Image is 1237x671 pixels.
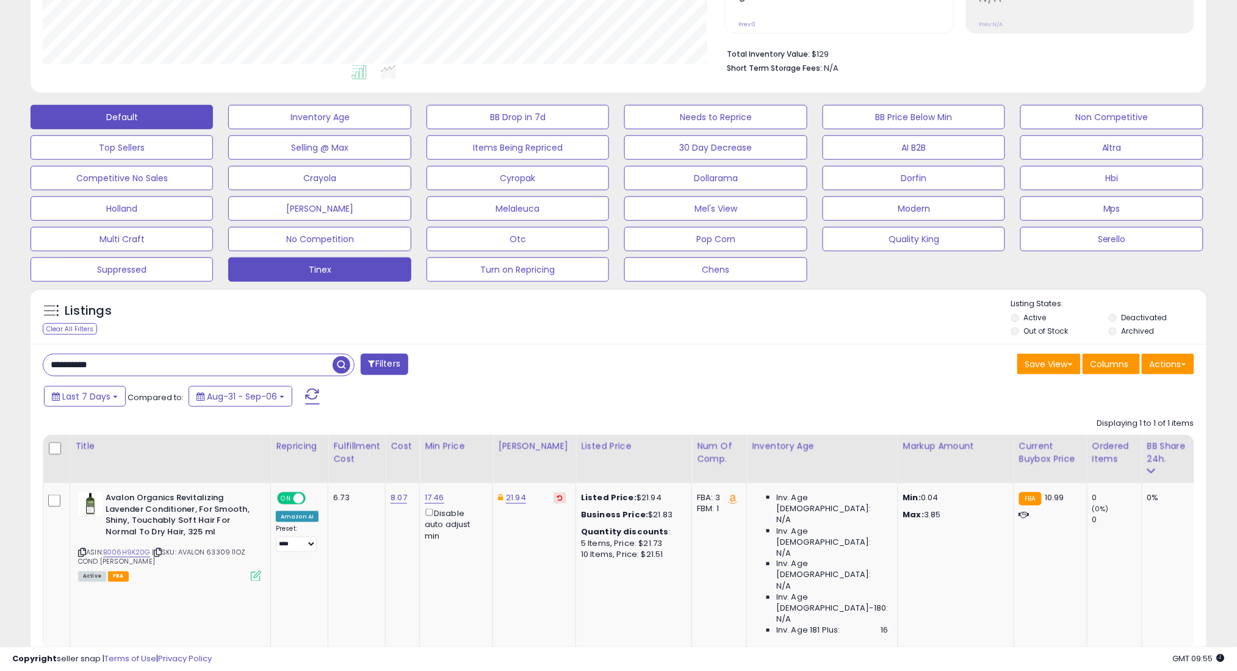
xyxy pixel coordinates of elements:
[1020,135,1203,160] button: Altra
[78,492,261,580] div: ASIN:
[823,227,1005,251] button: Quality King
[78,547,245,565] span: | SKU: AVALON 63309 11OZ COND [PERSON_NAME]
[1024,312,1047,323] label: Active
[228,257,411,282] button: Tinex
[65,303,112,320] h5: Listings
[44,386,126,407] button: Last 7 Days
[581,440,687,453] div: Listed Price
[425,506,483,542] div: Disable auto adjust min
[276,440,323,453] div: Repricing
[1097,418,1194,429] div: Displaying 1 to 1 of 1 items
[1173,653,1225,664] span: 2025-09-14 09:55 GMT
[581,509,648,520] b: Business Price:
[304,493,323,504] span: OFF
[1121,326,1154,336] label: Archived
[697,440,741,465] div: Num of Comp.
[697,503,737,514] div: FBM: 1
[1020,196,1203,221] button: Mps
[823,196,1005,221] button: Modern
[276,525,319,552] div: Preset:
[128,392,184,403] span: Compared to:
[624,166,807,190] button: Dollarama
[776,625,840,636] span: Inv. Age 181 Plus:
[427,105,609,129] button: BB Drop in 7d
[189,386,292,407] button: Aug-31 - Sep-06
[1147,492,1188,503] div: 0%
[727,46,1185,60] li: $129
[158,653,212,664] a: Privacy Policy
[12,653,212,665] div: seller snap | |
[228,105,411,129] button: Inventory Age
[727,49,810,59] b: Total Inventory Value:
[823,166,1005,190] button: Dorfin
[776,581,791,592] span: N/A
[391,492,407,504] a: 8.07
[228,227,411,251] button: No Competition
[581,509,682,520] div: $21.83
[31,166,213,190] button: Competitive No Sales
[31,196,213,221] button: Holland
[1011,298,1206,310] p: Listing States:
[823,135,1005,160] button: AI B2B
[903,492,921,503] strong: Min:
[427,166,609,190] button: Cyropak
[1020,166,1203,190] button: Hbi
[106,492,254,540] b: Avalon Organics Revitalizing Lavender Conditioner, For Smooth, Shiny, Touchably Soft Hair For Nor...
[738,21,756,28] small: Prev: 0
[581,526,682,537] div: :
[333,492,376,503] div: 6.73
[776,548,791,559] span: N/A
[31,105,213,129] button: Default
[624,227,807,251] button: Pop Corn
[903,509,925,520] strong: Max:
[624,257,807,282] button: Chens
[979,21,1003,28] small: Prev: N/A
[228,135,411,160] button: Selling @ Max
[31,135,213,160] button: Top Sellers
[776,592,888,614] span: Inv. Age [DEMOGRAPHIC_DATA]-180:
[1147,440,1192,465] div: BB Share 24h.
[1020,227,1203,251] button: Serello
[1092,440,1137,465] div: Ordered Items
[1017,354,1081,375] button: Save View
[12,653,57,664] strong: Copyright
[776,526,888,548] span: Inv. Age [DEMOGRAPHIC_DATA]:
[727,63,822,73] b: Short Term Storage Fees:
[108,572,129,582] span: FBA
[1045,492,1064,503] span: 10.99
[425,440,488,453] div: Min Price
[43,323,97,335] div: Clear All Filters
[624,105,807,129] button: Needs to Reprice
[823,105,1005,129] button: BB Price Below Min
[1092,504,1109,514] small: (0%)
[207,390,277,403] span: Aug-31 - Sep-06
[78,492,103,517] img: 41QFCANjaSL._SL40_.jpg
[1142,354,1194,375] button: Actions
[824,62,838,74] span: N/A
[104,653,156,664] a: Terms of Use
[31,257,213,282] button: Suppressed
[581,492,682,503] div: $21.94
[581,549,682,560] div: 10 Items, Price: $21.51
[427,227,609,251] button: Otc
[1019,492,1042,506] small: FBA
[506,492,526,504] a: 21.94
[78,572,106,582] span: All listings currently available for purchase on Amazon
[228,196,411,221] button: [PERSON_NAME]
[1092,492,1142,503] div: 0
[776,614,791,625] span: N/A
[776,559,888,581] span: Inv. Age [DEMOGRAPHIC_DATA]:
[624,135,807,160] button: 30 Day Decrease
[31,227,213,251] button: Multi Craft
[427,196,609,221] button: Melaleuca
[903,492,1004,503] p: 0.04
[103,547,150,558] a: B006H9K20G
[1020,105,1203,129] button: Non Competitive
[752,440,892,453] div: Inventory Age
[1092,514,1142,525] div: 0
[776,492,888,514] span: Inv. Age [DEMOGRAPHIC_DATA]:
[1083,354,1140,375] button: Columns
[1121,312,1167,323] label: Deactivated
[62,390,110,403] span: Last 7 Days
[427,135,609,160] button: Items Being Repriced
